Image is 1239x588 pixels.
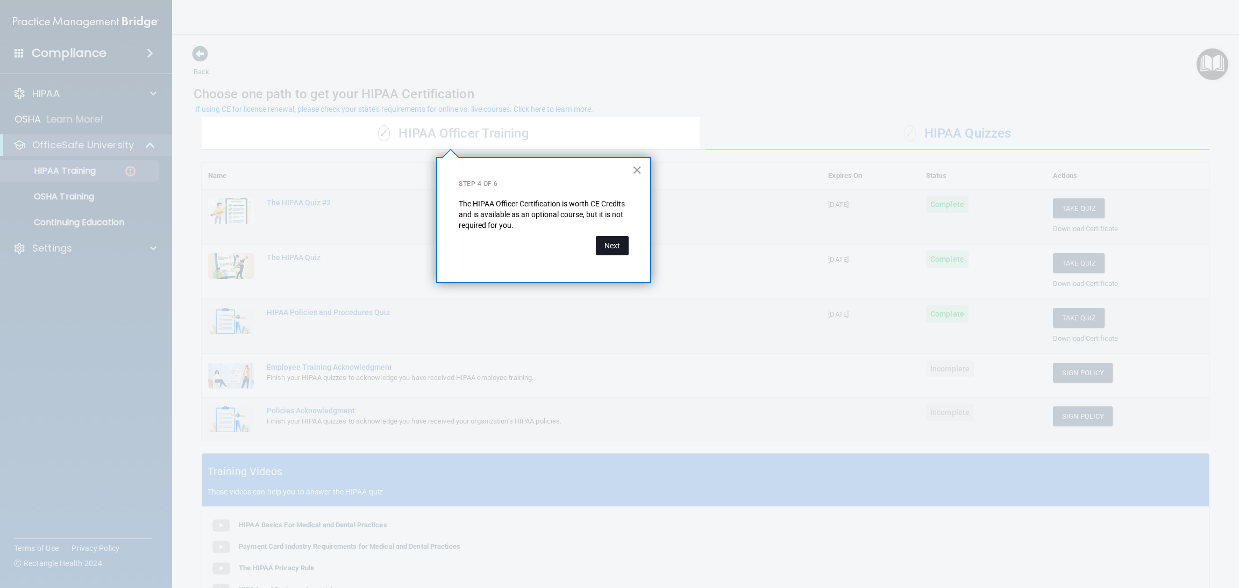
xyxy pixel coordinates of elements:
p: Step 4 of 6 [459,180,629,189]
iframe: Drift Widget Chat Controller [1185,519,1226,560]
div: HIPAA Officer Training [202,118,706,150]
p: The HIPAA Officer Certification is worth CE Credits and is available as an optional course, but i... [459,199,629,231]
button: Next [596,236,629,255]
button: Close [632,161,642,178]
span: ✓ [378,125,390,141]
